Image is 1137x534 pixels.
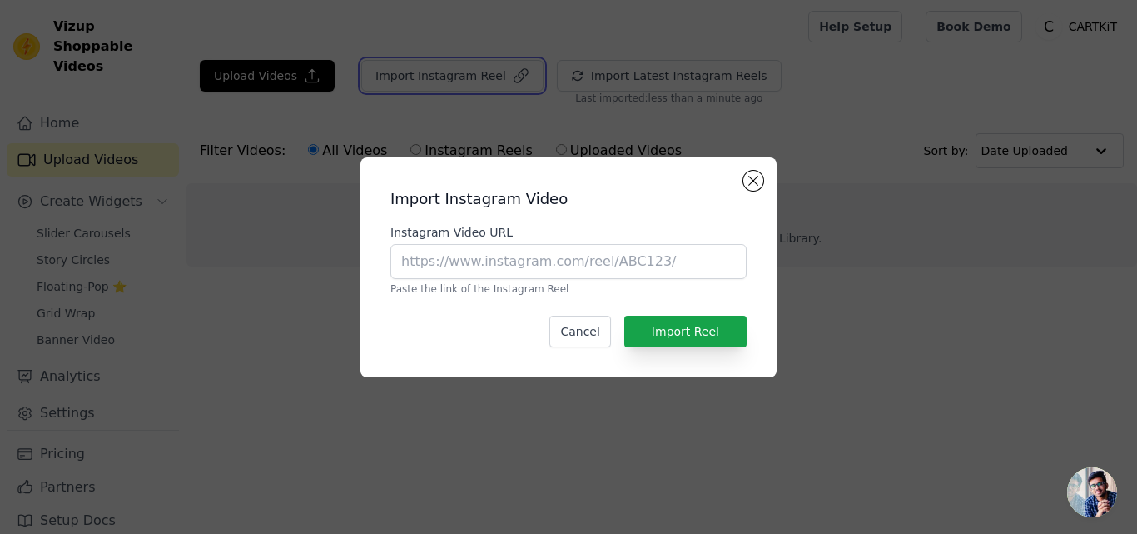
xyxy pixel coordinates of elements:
[549,316,610,347] button: Cancel
[390,187,747,211] h2: Import Instagram Video
[390,224,747,241] label: Instagram Video URL
[743,171,763,191] button: Close modal
[390,282,747,296] p: Paste the link of the Instagram Reel
[1067,467,1117,517] a: Open chat
[390,244,747,279] input: https://www.instagram.com/reel/ABC123/
[624,316,747,347] button: Import Reel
